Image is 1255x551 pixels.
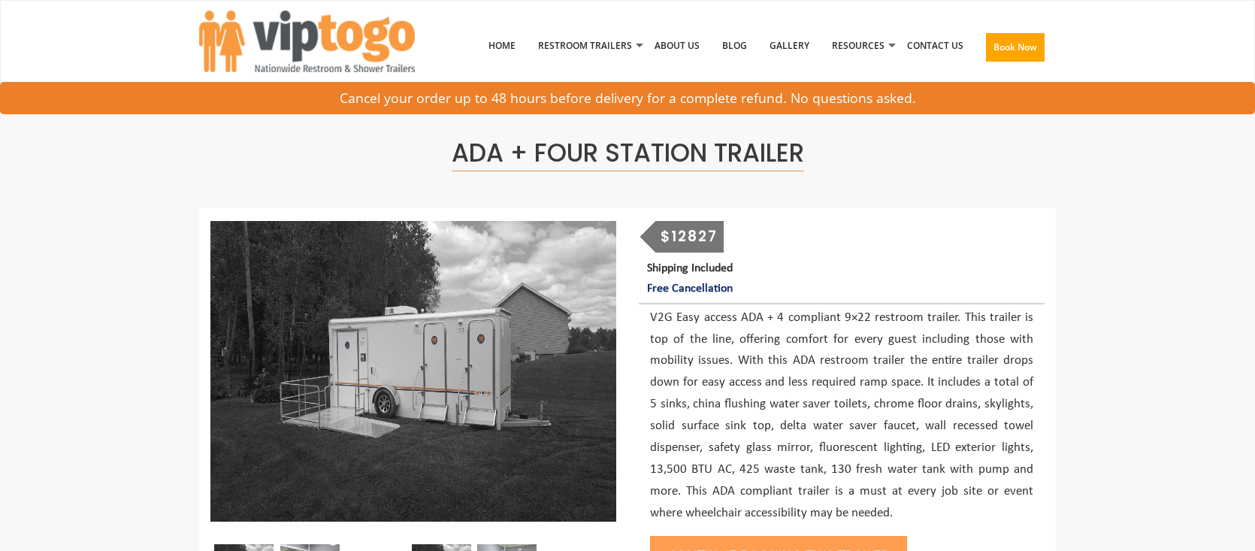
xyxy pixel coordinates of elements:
img: VIPTOGO [199,11,415,72]
a: Home [477,7,527,85]
p: Shipping Included [647,259,1045,299]
a: Contact Us [896,7,975,85]
a: Restroom Trailers [527,7,643,85]
a: Resources [821,7,896,85]
span: Free Cancellation [647,283,733,295]
div: $12827 [655,221,724,253]
a: Book Now [975,7,1056,94]
a: About Us [643,7,711,85]
button: Book Now [986,33,1045,62]
span: ADA + Four Station Trailer [452,135,804,171]
a: Blog [711,7,758,85]
p: V2G Easy access ADA + 4 compliant 9×22 restroom trailer. This trailer is top of the line, offerin... [650,307,1033,525]
img: An outside photo of ADA + 4 Station Trailer [210,221,616,522]
a: Gallery [758,7,821,85]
